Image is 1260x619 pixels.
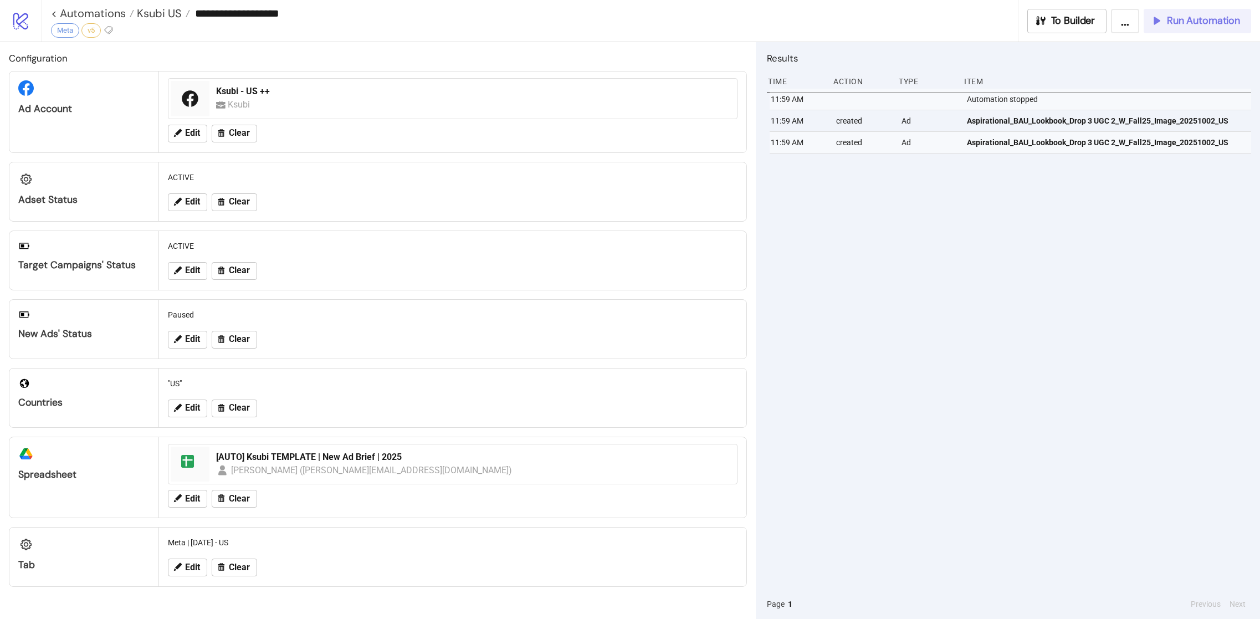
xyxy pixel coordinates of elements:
[835,132,893,153] div: created
[767,598,785,610] span: Page
[212,331,257,349] button: Clear
[185,562,200,572] span: Edit
[832,71,890,92] div: Action
[18,559,150,571] div: Tab
[216,85,730,98] div: Ksubi - US ++
[900,132,958,153] div: Ad
[1111,9,1139,33] button: ...
[212,400,257,417] button: Clear
[168,125,207,142] button: Edit
[185,197,200,207] span: Edit
[229,128,250,138] span: Clear
[168,193,207,211] button: Edit
[18,328,150,340] div: New Ads' Status
[770,110,827,131] div: 11:59 AM
[216,451,730,463] div: [AUTO] Ksubi TEMPLATE | New Ad Brief | 2025
[229,334,250,344] span: Clear
[1187,598,1224,610] button: Previous
[212,490,257,508] button: Clear
[134,6,182,21] span: Ksubi US
[835,110,893,131] div: created
[134,8,190,19] a: Ksubi US
[18,396,150,409] div: Countries
[228,98,254,111] div: Ksubi
[163,167,742,188] div: ACTIVE
[163,304,742,325] div: Paused
[785,598,796,610] button: 1
[163,373,742,394] div: "US"
[212,262,257,280] button: Clear
[51,23,79,38] div: Meta
[967,110,1246,131] a: Aspirational_BAU_Lookbook_Drop 3 UGC 2_W_Fall25_Image_20251002_US
[168,490,207,508] button: Edit
[168,559,207,576] button: Edit
[51,8,134,19] a: < Automations
[18,103,150,115] div: Ad Account
[229,197,250,207] span: Clear
[81,23,101,38] div: v5
[1144,9,1251,33] button: Run Automation
[231,463,513,477] div: [PERSON_NAME] ([PERSON_NAME][EMAIL_ADDRESS][DOMAIN_NAME])
[967,115,1228,127] span: Aspirational_BAU_Lookbook_Drop 3 UGC 2_W_Fall25_Image_20251002_US
[9,51,747,65] h2: Configuration
[900,110,958,131] div: Ad
[185,403,200,413] span: Edit
[1051,14,1095,27] span: To Builder
[1027,9,1107,33] button: To Builder
[229,265,250,275] span: Clear
[767,71,824,92] div: Time
[18,259,150,272] div: Target Campaigns' Status
[966,89,1254,110] div: Automation stopped
[185,128,200,138] span: Edit
[18,468,150,481] div: Spreadsheet
[163,236,742,257] div: ACTIVE
[18,193,150,206] div: Adset Status
[1167,14,1240,27] span: Run Automation
[963,71,1251,92] div: Item
[185,265,200,275] span: Edit
[229,562,250,572] span: Clear
[770,132,827,153] div: 11:59 AM
[168,262,207,280] button: Edit
[212,559,257,576] button: Clear
[168,331,207,349] button: Edit
[212,193,257,211] button: Clear
[212,125,257,142] button: Clear
[229,494,250,504] span: Clear
[967,136,1228,149] span: Aspirational_BAU_Lookbook_Drop 3 UGC 2_W_Fall25_Image_20251002_US
[163,532,742,553] div: Meta | [DATE] - US
[168,400,207,417] button: Edit
[1226,598,1249,610] button: Next
[967,132,1246,153] a: Aspirational_BAU_Lookbook_Drop 3 UGC 2_W_Fall25_Image_20251002_US
[770,89,827,110] div: 11:59 AM
[185,494,200,504] span: Edit
[185,334,200,344] span: Edit
[898,71,955,92] div: Type
[229,403,250,413] span: Clear
[767,51,1251,65] h2: Results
